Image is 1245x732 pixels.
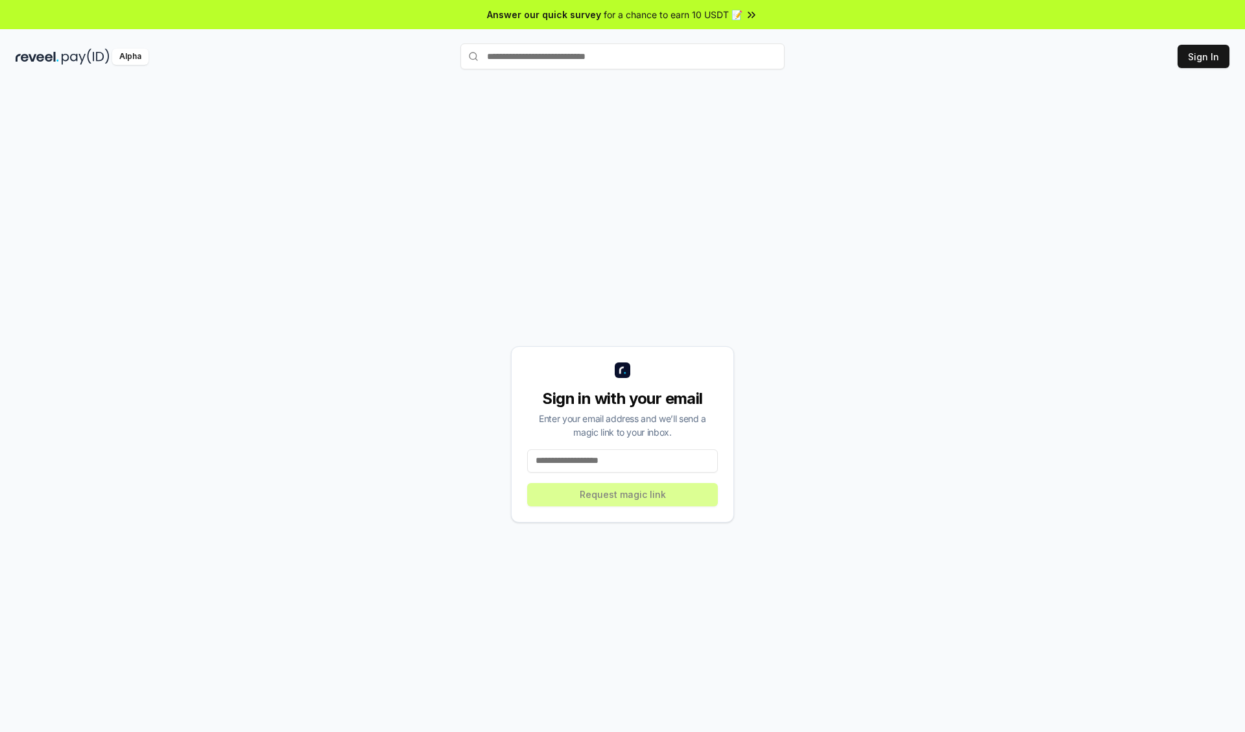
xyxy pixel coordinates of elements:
span: for a chance to earn 10 USDT 📝 [604,8,742,21]
img: reveel_dark [16,49,59,65]
span: Answer our quick survey [487,8,601,21]
img: pay_id [62,49,110,65]
div: Sign in with your email [527,388,718,409]
button: Sign In [1178,45,1229,68]
div: Enter your email address and we’ll send a magic link to your inbox. [527,412,718,439]
div: Alpha [112,49,148,65]
img: logo_small [615,362,630,378]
